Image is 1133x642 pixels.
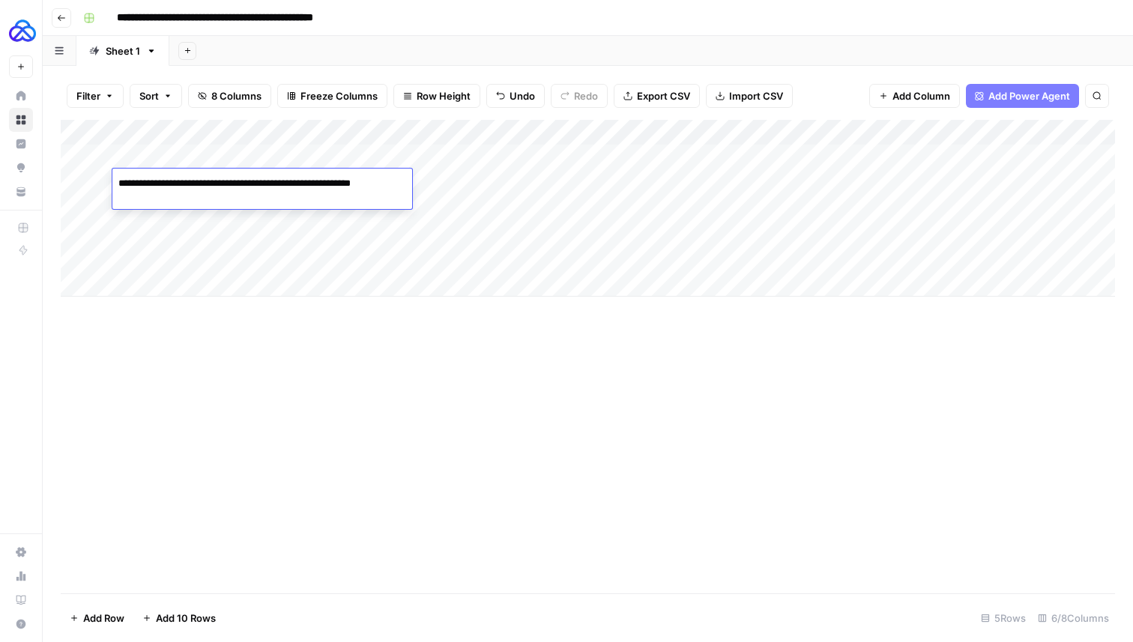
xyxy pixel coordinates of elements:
[106,43,140,58] div: Sheet 1
[574,88,598,103] span: Redo
[9,180,33,204] a: Your Data
[67,84,124,108] button: Filter
[510,88,535,103] span: Undo
[486,84,545,108] button: Undo
[9,612,33,636] button: Help + Support
[139,88,159,103] span: Sort
[869,84,960,108] button: Add Column
[156,611,216,626] span: Add 10 Rows
[637,88,690,103] span: Export CSV
[83,611,124,626] span: Add Row
[551,84,608,108] button: Redo
[9,540,33,564] a: Settings
[76,36,169,66] a: Sheet 1
[133,606,225,630] button: Add 10 Rows
[130,84,182,108] button: Sort
[892,88,950,103] span: Add Column
[9,132,33,156] a: Insights
[975,606,1032,630] div: 5 Rows
[729,88,783,103] span: Import CSV
[9,17,36,44] img: AUQ Logo
[988,88,1070,103] span: Add Power Agent
[9,588,33,612] a: Learning Hub
[417,88,471,103] span: Row Height
[76,88,100,103] span: Filter
[614,84,700,108] button: Export CSV
[300,88,378,103] span: Freeze Columns
[9,108,33,132] a: Browse
[706,84,793,108] button: Import CSV
[393,84,480,108] button: Row Height
[9,156,33,180] a: Opportunities
[9,564,33,588] a: Usage
[9,12,33,49] button: Workspace: AUQ
[966,84,1079,108] button: Add Power Agent
[61,606,133,630] button: Add Row
[1032,606,1115,630] div: 6/8 Columns
[211,88,262,103] span: 8 Columns
[277,84,387,108] button: Freeze Columns
[188,84,271,108] button: 8 Columns
[9,84,33,108] a: Home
